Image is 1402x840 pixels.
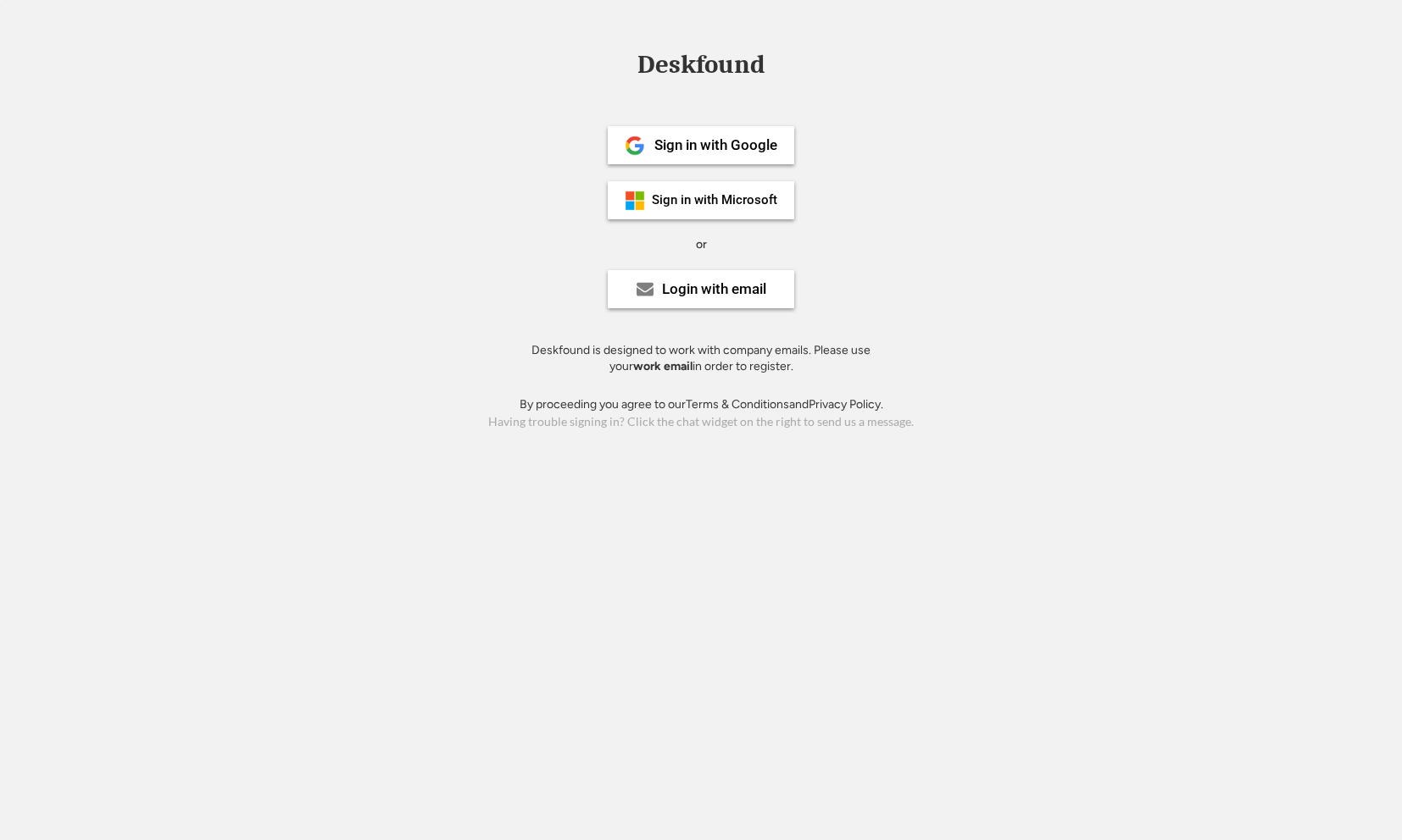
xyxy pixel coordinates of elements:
[625,191,645,211] img: ms-symbollockup_mssymbol_19.png
[510,342,892,375] div: Deskfound is designed to work with company emails. Please use your in order to register.
[629,52,773,78] div: Deskfound
[654,138,777,152] div: Sign in with Google
[662,282,766,296] div: Login with email
[696,236,707,253] div: or
[652,194,777,207] div: Sign in with Microsoft
[686,397,789,412] a: Terms & Conditions
[633,359,693,373] strong: work email
[520,396,883,413] div: By proceeding you agree to our and
[625,135,645,156] img: 1024px-Google__G__Logo.svg.png
[809,397,883,412] a: Privacy Policy.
